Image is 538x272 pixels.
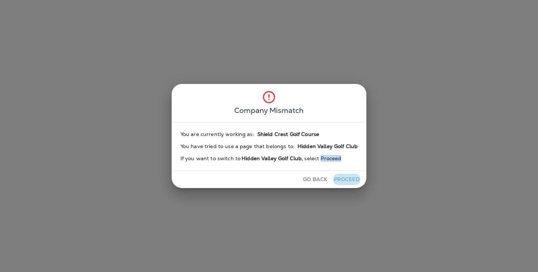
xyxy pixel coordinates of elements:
[257,131,319,137] span: Shield Crest Golf Course
[300,174,330,185] button: Go Back
[180,143,295,150] span: You have tried to use a page that belongs to:
[180,155,240,162] span: If you want to switch to
[304,155,341,162] span: select Proceed
[298,143,358,150] span: Hidden Valley Golf Club
[180,131,254,137] span: You are currently working as:
[240,155,304,162] span: Hidden Valley Golf Club ,
[333,174,360,185] button: Proceed
[234,104,303,116] span: Company Mismatch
